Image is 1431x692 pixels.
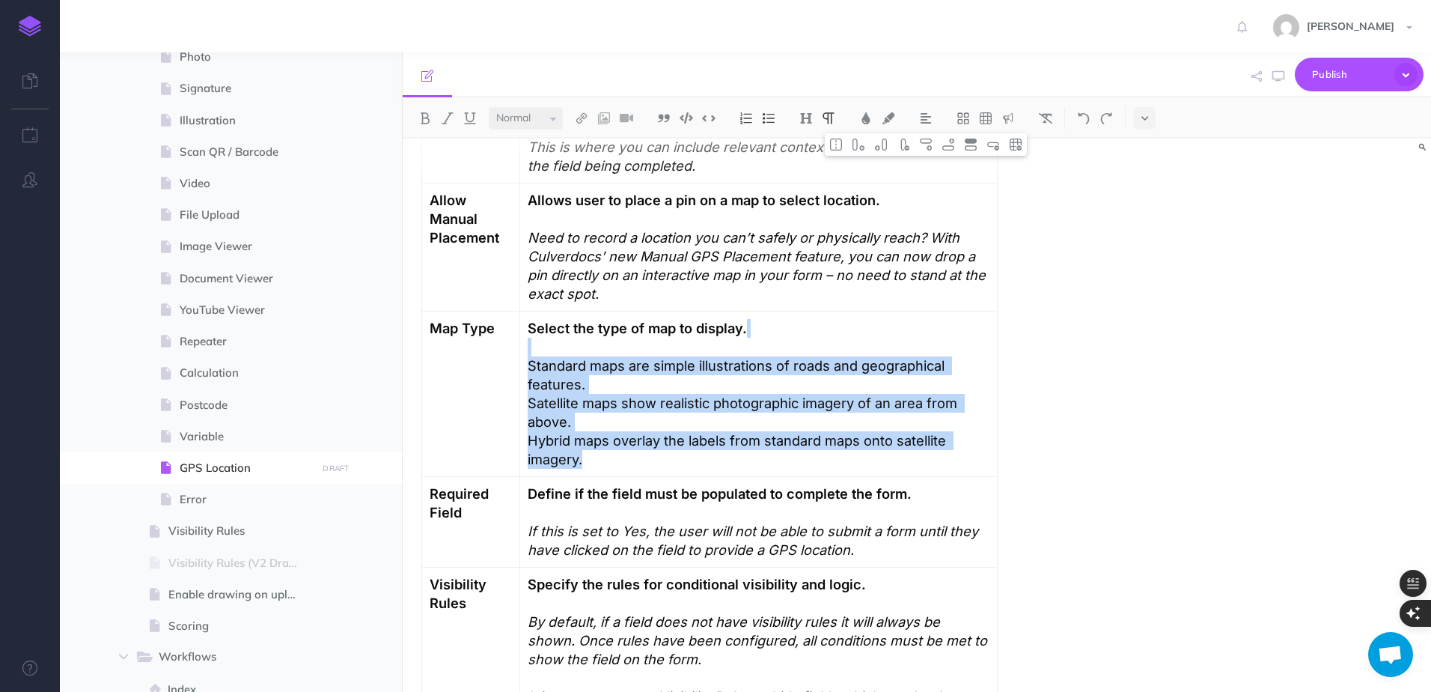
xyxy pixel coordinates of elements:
[528,485,912,502] strong: Define if the field must be populated to complete the form.
[168,617,312,635] span: Scoring
[1039,112,1052,124] img: Clear styles button
[739,112,753,124] img: Ordered list button
[897,139,910,151] img: Delete column button
[180,333,312,350] span: Repeater
[19,16,41,37] img: logo-mark.svg
[180,48,312,66] span: Photo
[528,613,991,667] em: By default, if a field does not have visibility rules it will always be shown. Once rules have be...
[180,237,312,255] span: Image Viewer
[822,112,835,124] img: Paragraph button
[1077,112,1090,124] img: Undo
[919,139,933,151] img: Add row before button
[852,139,865,151] img: Add column Before Merge
[180,301,312,319] span: YouTube Viewer
[430,485,492,520] strong: Required Field
[180,428,312,446] span: Variable
[882,112,895,124] img: Text background color button
[168,554,312,572] span: Visibility Rules (V2 Draft)
[1312,63,1387,86] span: Publish
[986,139,1000,151] img: Delete row button
[430,320,495,336] strong: Map Type
[180,491,312,509] span: Error
[430,192,499,246] strong: Allow Manual Placement
[323,464,349,473] small: DRAFT
[180,174,312,192] span: Video
[463,112,477,124] img: Underline button
[528,431,989,469] p: Hybrid maps overlay the labels from standard maps onto satellite imagery.
[680,112,693,124] img: Code block button
[528,523,982,558] em: If this is set to Yes, the user will not be able to submit a form until they have clicked on the ...
[180,112,312,130] span: Illustration
[317,460,355,477] button: DRAFT
[180,364,312,382] span: Calculation
[829,139,843,151] img: Toggle cell merge button
[1099,112,1113,124] img: Redo
[528,320,747,336] strong: Select the type of map to display.
[430,576,490,611] strong: Visibility Rules
[159,648,290,667] span: Workflows
[180,79,312,97] span: Signature
[762,112,775,124] img: Unordered list button
[528,319,989,394] p: Standard maps are simple illustrations of roads and geographical features.
[528,229,989,302] em: Need to record a location you can’t safely or physically reach? With Culverdocs’ new Manual GPS P...
[657,112,671,124] img: Blockquote button
[528,576,866,592] strong: Specify the rules for conditional visibility and logic.
[180,396,312,414] span: Postcode
[180,459,312,477] span: GPS Location
[859,112,873,124] img: Text color button
[168,522,312,540] span: Visibility Rules
[575,112,588,124] img: Link button
[528,139,993,174] em: This is where you can include relevant context or instructions related to the field being completed.
[180,143,312,161] span: Scan QR / Barcode
[168,586,312,604] span: Enable drawing on uploaded / captured image
[418,112,432,124] img: Bold button
[942,139,955,151] img: Add row after button
[620,112,633,124] img: Add video button
[528,192,880,208] strong: Allows user to place a pin on a map to select location.
[1299,19,1402,33] span: [PERSON_NAME]
[964,139,977,151] img: Toggle row header button
[1001,112,1015,124] img: Callout dropdown menu button
[979,112,992,124] img: Create table button
[441,112,454,124] img: Italic button
[1368,632,1413,677] div: Open chat
[1295,58,1424,91] button: Publish
[597,112,611,124] img: Add image button
[874,139,888,151] img: Add column after merge button
[180,270,312,288] span: Document Viewer
[528,394,989,431] p: Satellite maps show realistic photographic imagery of an area from above.
[1273,14,1299,40] img: de744a1c6085761c972ea050a2b8d70b.jpg
[180,206,312,224] span: File Upload
[1009,139,1022,151] img: Delete table button
[799,112,813,124] img: Headings dropdown button
[919,112,933,124] img: Alignment dropdown menu button
[702,112,715,124] img: Inline code button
